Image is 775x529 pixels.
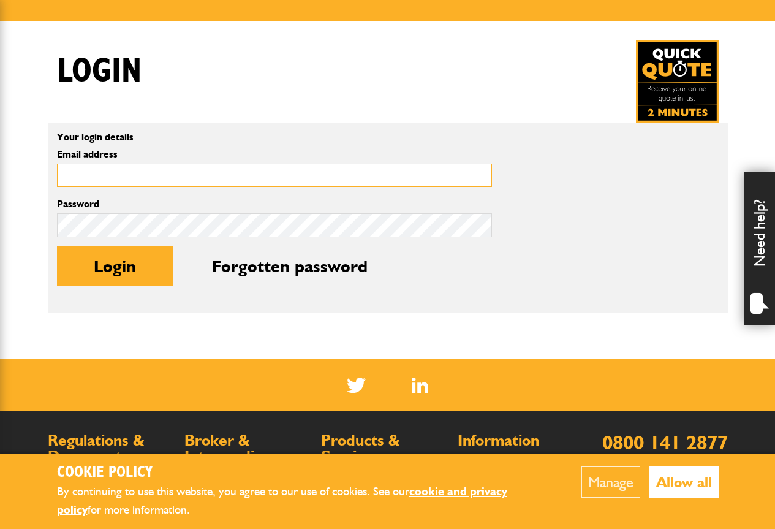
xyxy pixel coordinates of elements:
[57,199,492,209] label: Password
[57,132,492,142] p: Your login details
[57,463,544,482] h2: Cookie Policy
[602,430,728,454] a: 0800 141 2877
[744,172,775,325] div: Need help?
[636,40,719,123] img: Quick Quote
[412,378,428,393] a: LinkedIn
[412,378,428,393] img: Linked In
[57,51,142,92] h1: Login
[57,482,544,520] p: By continuing to use this website, you agree to our use of cookies. See our for more information.
[175,246,404,286] button: Forgotten password
[57,150,492,159] label: Email address
[321,433,445,464] h2: Products & Services
[649,466,719,498] button: Allow all
[184,433,309,464] h2: Broker & Intermediary
[57,484,507,517] a: cookie and privacy policy
[347,378,366,393] img: Twitter
[636,40,719,123] a: Get your insurance quote in just 2-minutes
[581,466,640,498] button: Manage
[57,246,173,286] button: Login
[48,433,172,464] h2: Regulations & Documents
[458,433,582,449] h2: Information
